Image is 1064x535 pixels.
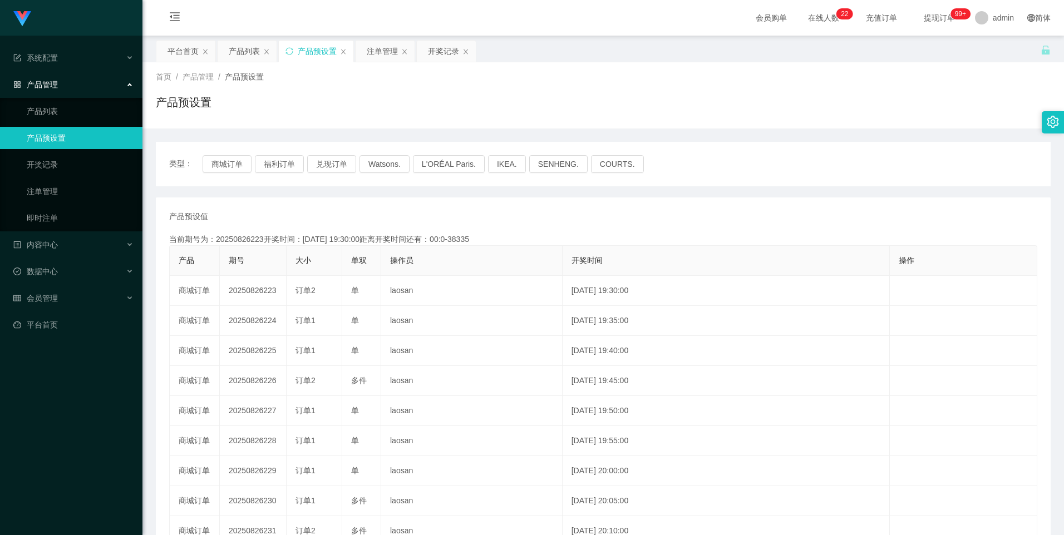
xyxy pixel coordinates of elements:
[156,1,194,36] i: 图标: menu-fold
[351,526,367,535] span: 多件
[13,240,58,249] span: 内容中心
[836,8,853,19] sup: 22
[169,211,208,222] span: 产品预设值
[572,256,603,265] span: 开奖时间
[13,294,21,302] i: 图标: table
[169,234,1037,245] div: 当前期号为：20250826223开奖时间：[DATE] 19:30:00距离开奖时间还有：00:0-38335
[860,14,903,22] span: 充值订单
[156,72,171,81] span: 首页
[367,41,398,62] div: 注单管理
[229,256,244,265] span: 期号
[27,127,134,149] a: 产品预设置
[27,207,134,229] a: 即时注单
[13,294,58,303] span: 会员管理
[202,48,209,55] i: 图标: close
[307,155,356,173] button: 兑现订单
[27,153,134,176] a: 开奖记录
[351,406,359,415] span: 单
[229,41,260,62] div: 产品列表
[295,466,316,475] span: 订单1
[176,72,178,81] span: /
[13,241,21,249] i: 图标: profile
[220,486,287,516] td: 20250826230
[381,426,563,456] td: laosan
[563,276,890,306] td: [DATE] 19:30:00
[255,155,304,173] button: 福利订单
[381,396,563,426] td: laosan
[845,8,849,19] p: 2
[295,376,316,385] span: 订单2
[340,48,347,55] i: 图标: close
[381,336,563,366] td: laosan
[295,286,316,295] span: 订单2
[170,396,220,426] td: 商城订单
[179,256,194,265] span: 产品
[563,396,890,426] td: [DATE] 19:50:00
[381,276,563,306] td: laosan
[1047,116,1059,128] i: 图标: setting
[220,396,287,426] td: 20250826227
[220,336,287,366] td: 20250826225
[413,155,485,173] button: L'ORÉAL Paris.
[218,72,220,81] span: /
[802,14,845,22] span: 在线人数
[295,526,316,535] span: 订单2
[529,155,588,173] button: SENHENG.
[428,41,459,62] div: 开奖记录
[841,8,845,19] p: 2
[27,180,134,202] a: 注单管理
[381,456,563,486] td: laosan
[220,306,287,336] td: 20250826224
[170,276,220,306] td: 商城订单
[1027,14,1035,22] i: 图标: global
[183,72,214,81] span: 产品管理
[351,256,367,265] span: 单双
[170,456,220,486] td: 商城订单
[295,256,311,265] span: 大小
[220,426,287,456] td: 20250826228
[203,155,252,173] button: 商城订单
[1041,45,1051,55] i: 图标: unlock
[563,306,890,336] td: [DATE] 19:35:00
[390,256,413,265] span: 操作员
[918,14,960,22] span: 提现订单
[13,80,58,89] span: 产品管理
[13,11,31,27] img: logo.9652507e.png
[351,346,359,355] span: 单
[13,267,21,275] i: 图标: check-circle-o
[263,48,270,55] i: 图标: close
[351,286,359,295] span: 单
[13,53,58,62] span: 系统配置
[899,256,914,265] span: 操作
[563,426,890,456] td: [DATE] 19:55:00
[220,366,287,396] td: 20250826226
[169,155,203,173] span: 类型：
[285,47,293,55] i: 图标: sync
[170,366,220,396] td: 商城订单
[351,376,367,385] span: 多件
[295,436,316,445] span: 订单1
[220,456,287,486] td: 20250826229
[220,276,287,306] td: 20250826223
[563,336,890,366] td: [DATE] 19:40:00
[462,48,469,55] i: 图标: close
[351,316,359,325] span: 单
[13,54,21,62] i: 图标: form
[170,336,220,366] td: 商城订单
[298,41,337,62] div: 产品预设置
[351,466,359,475] span: 单
[381,366,563,396] td: laosan
[295,496,316,505] span: 订单1
[563,366,890,396] td: [DATE] 19:45:00
[170,306,220,336] td: 商城订单
[27,100,134,122] a: 产品列表
[225,72,264,81] span: 产品预设置
[295,406,316,415] span: 订单1
[156,94,211,111] h1: 产品预设置
[381,306,563,336] td: laosan
[351,496,367,505] span: 多件
[950,8,971,19] sup: 977
[381,486,563,516] td: laosan
[295,316,316,325] span: 订单1
[591,155,644,173] button: COURTS.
